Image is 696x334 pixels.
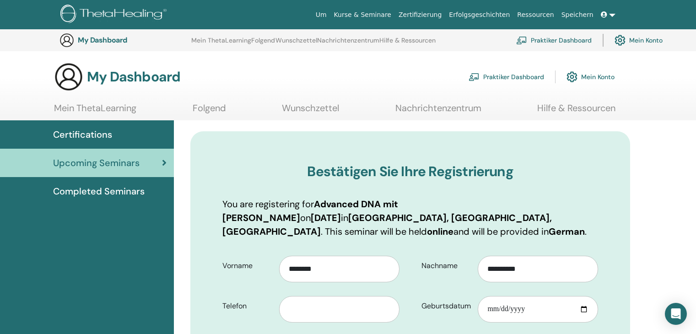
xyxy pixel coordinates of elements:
[558,6,597,23] a: Speichern
[516,36,527,44] img: chalkboard-teacher.svg
[222,163,598,180] h3: Bestätigen Sie Ihre Registrierung
[330,6,395,23] a: Kurse & Seminare
[311,212,341,224] b: [DATE]
[615,30,663,50] a: Mein Konto
[222,198,398,224] b: Advanced DNA mit [PERSON_NAME]
[615,32,626,48] img: cog.svg
[60,5,170,25] img: logo.png
[193,102,226,120] a: Folgend
[395,102,481,120] a: Nachrichtenzentrum
[427,226,453,237] b: online
[78,36,169,44] h3: My Dashboard
[379,37,436,51] a: Hilfe & Ressourcen
[415,297,478,315] label: Geburtsdatum
[415,257,478,275] label: Nachname
[53,184,145,198] span: Completed Seminars
[222,197,598,238] p: You are registering for on in . This seminar will be held and will be provided in .
[222,212,552,237] b: [GEOGRAPHIC_DATA], [GEOGRAPHIC_DATA], [GEOGRAPHIC_DATA]
[53,128,112,141] span: Certifications
[216,257,279,275] label: Vorname
[567,67,615,87] a: Mein Konto
[537,102,615,120] a: Hilfe & Ressourcen
[469,67,544,87] a: Praktiker Dashboard
[54,102,136,120] a: Mein ThetaLearning
[54,62,83,92] img: generic-user-icon.jpg
[513,6,557,23] a: Ressourcen
[516,30,592,50] a: Praktiker Dashboard
[191,37,251,51] a: Mein ThetaLearning
[395,6,445,23] a: Zertifizierung
[87,69,180,85] h3: My Dashboard
[216,297,279,315] label: Telefon
[445,6,513,23] a: Erfolgsgeschichten
[469,73,480,81] img: chalkboard-teacher.svg
[312,6,330,23] a: Um
[317,37,379,51] a: Nachrichtenzentrum
[549,226,585,237] b: German
[251,37,275,51] a: Folgend
[567,69,577,85] img: cog.svg
[275,37,317,51] a: Wunschzettel
[282,102,339,120] a: Wunschzettel
[53,156,140,170] span: Upcoming Seminars
[665,303,687,325] div: Open Intercom Messenger
[59,33,74,48] img: generic-user-icon.jpg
